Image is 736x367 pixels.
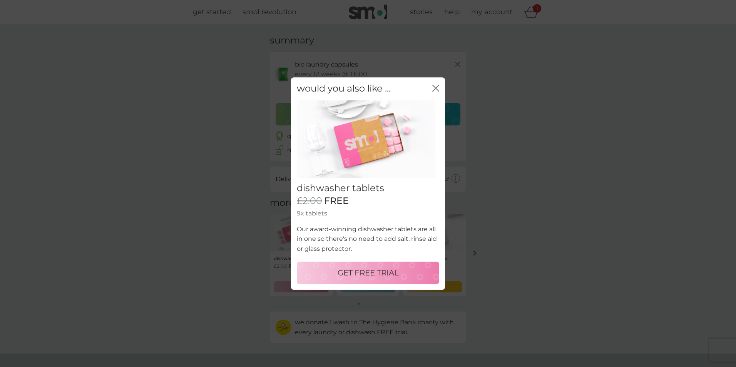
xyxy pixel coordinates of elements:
button: GET FREE TRIAL [297,262,439,284]
span: £2.00 [297,196,322,207]
p: Our award-winning dishwasher tablets are all in one so there's no need to add salt, rinse aid or ... [297,224,439,254]
button: close [432,85,439,93]
span: FREE [324,196,349,207]
h2: dishwasher tablets [297,183,439,194]
p: GET FREE TRIAL [338,267,399,279]
p: 9x tablets [297,209,439,219]
h2: would you also like ... [297,83,391,94]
